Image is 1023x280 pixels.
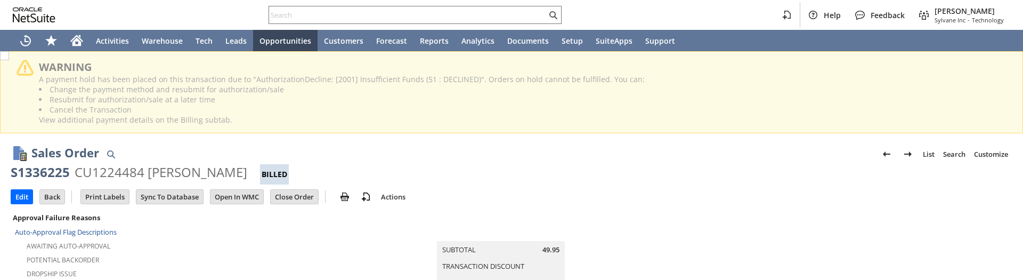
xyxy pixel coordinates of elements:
a: Leads [219,30,253,51]
a: Customize [970,146,1012,163]
svg: Home [70,34,83,47]
span: Help [824,10,841,20]
span: Reports [420,36,449,46]
a: Awaiting Auto-Approval [27,242,110,251]
img: Previous [880,148,893,161]
li: Change the payment method and resubmit for authorization/sale [39,84,1006,94]
span: Analytics [461,36,494,46]
a: List [919,146,939,163]
svg: Search [547,9,559,21]
span: Activities [96,36,129,46]
span: Forecast [376,36,407,46]
input: Print Labels [81,190,129,204]
div: S1336225 [11,164,70,181]
svg: Recent Records [19,34,32,47]
span: [PERSON_NAME] [935,6,1004,16]
span: Customers [324,36,363,46]
div: Approval Failure Reasons [11,211,340,225]
span: - [968,16,970,24]
a: Support [639,30,681,51]
img: Quick Find [104,148,117,161]
img: Next [902,148,914,161]
a: Customers [318,30,370,51]
a: Home [64,30,90,51]
a: Documents [501,30,555,51]
div: Shortcuts [38,30,64,51]
li: Cancel the Transaction View additional payment details on the Billing subtab. [39,105,1006,125]
input: Open In WMC [210,190,263,204]
span: Warehouse [142,36,183,46]
svg: Shortcuts [45,34,58,47]
a: Actions [377,192,410,202]
a: Analytics [455,30,501,51]
a: Recent Records [13,30,38,51]
svg: logo [13,7,55,22]
span: Opportunities [259,36,311,46]
span: 49.95 [542,245,559,255]
span: SuiteApps [596,36,632,46]
a: Potential Backorder [27,255,99,265]
h1: Sales Order [31,144,99,162]
a: Warehouse [135,30,189,51]
a: Search [939,146,970,163]
span: Support [645,36,675,46]
a: Dropship Issue [27,269,77,278]
a: Setup [555,30,589,51]
a: Opportunities [253,30,318,51]
div: CU1224484 [PERSON_NAME] [75,164,247,181]
div: A payment hold has been placed on this transaction due to "AuthorizationDecline: [2001] Insuffici... [39,74,1006,125]
input: Sync To Database [136,190,203,204]
input: Search [269,9,547,21]
a: Transaction Discount [442,261,524,271]
div: Billed [260,164,289,185]
a: Auto-Approval Flag Descriptions [15,227,117,237]
a: Reports [413,30,455,51]
span: Leads [225,36,247,46]
img: print.svg [338,190,351,203]
span: Tech [196,36,213,46]
a: Activities [90,30,135,51]
input: Close Order [271,190,318,204]
span: Technology [972,16,1004,24]
caption: Summary [437,224,565,241]
img: add-record.svg [360,190,372,203]
a: Subtotal [442,245,476,254]
span: Documents [507,36,549,46]
input: Back [40,190,64,204]
span: Setup [562,36,583,46]
li: Resubmit for authorization/sale at a later time [39,94,1006,105]
input: Edit [11,190,33,204]
a: Forecast [370,30,413,51]
div: WARNING [39,60,1006,74]
a: SuiteApps [589,30,639,51]
span: Sylvane Inc [935,16,965,24]
span: Feedback [871,10,905,20]
a: Tech [189,30,219,51]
